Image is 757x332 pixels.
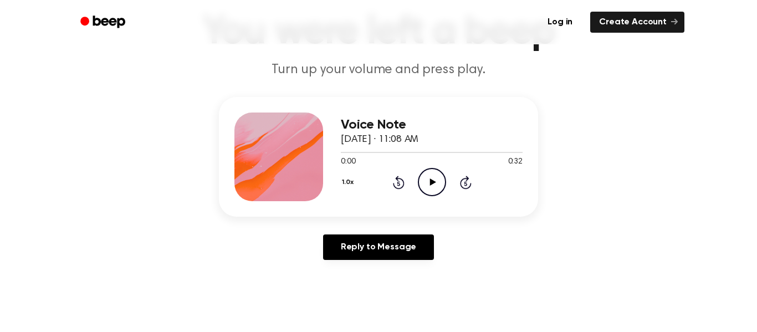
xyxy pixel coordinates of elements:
[341,173,357,192] button: 1.0x
[590,12,684,33] a: Create Account
[508,156,523,168] span: 0:32
[536,9,584,35] a: Log in
[341,118,523,132] h3: Voice Note
[323,234,434,260] a: Reply to Message
[341,156,355,168] span: 0:00
[341,135,418,145] span: [DATE] · 11:08 AM
[73,12,135,33] a: Beep
[166,61,591,79] p: Turn up your volume and press play.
